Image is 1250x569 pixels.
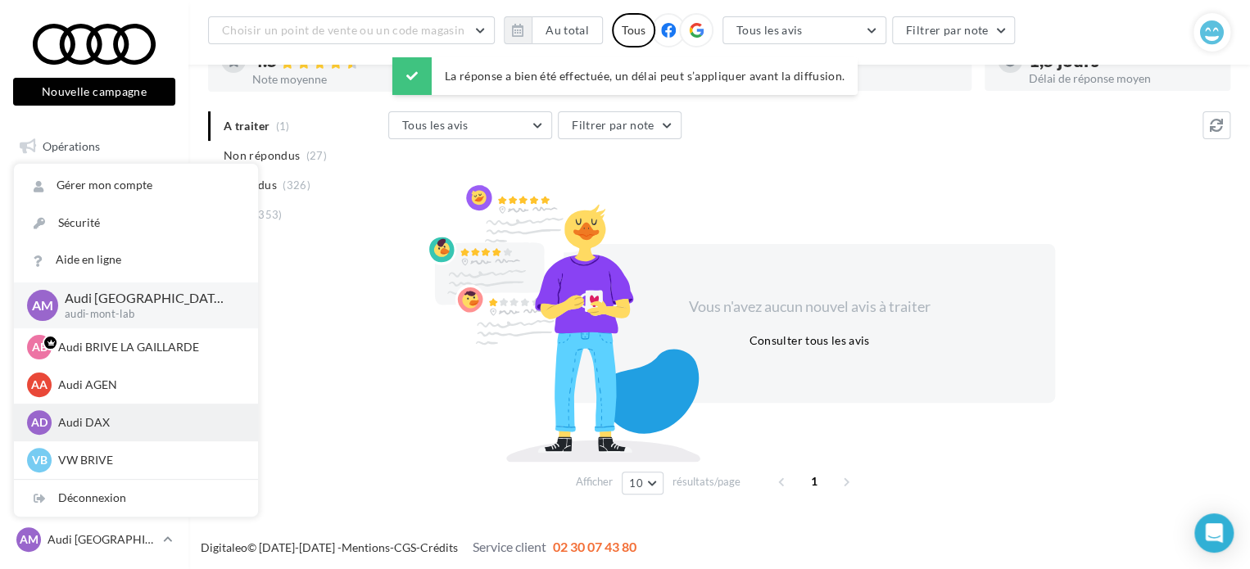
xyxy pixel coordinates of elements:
a: Médiathèque [10,294,179,328]
p: VW BRIVE [58,452,238,468]
button: Au total [504,16,603,44]
button: Consulter tous les avis [742,331,876,350]
span: résultats/page [673,474,740,490]
button: 10 [622,472,663,494]
span: (326) [283,178,310,192]
span: Tous les avis [736,23,803,37]
span: AM [20,531,38,548]
div: 1,5 jours [1029,52,1217,70]
span: (353) [255,208,283,221]
button: Au total [532,16,603,44]
span: 1 [801,468,827,494]
span: AD [31,414,48,431]
div: Taux de réponse [770,73,958,84]
span: VB [32,452,48,468]
a: Gérer mon compte [14,167,258,204]
span: Opérations [43,139,100,153]
div: Note moyenne [252,74,441,85]
a: AM Audi [GEOGRAPHIC_DATA][PERSON_NAME] [13,524,175,555]
button: Filtrer par note [892,16,1016,44]
div: Tous [612,13,655,47]
a: PLV et print personnalisable [10,334,179,382]
p: Audi [GEOGRAPHIC_DATA][PERSON_NAME] [48,531,156,548]
div: 4.5 [252,52,441,70]
a: Sécurité [14,205,258,242]
a: Digitaleo [201,540,247,554]
p: audi-mont-lab [65,307,232,322]
span: 10 [629,476,643,490]
span: AB [32,339,48,355]
p: Audi [GEOGRAPHIC_DATA][PERSON_NAME] [65,289,232,308]
div: La réponse a bien été effectuée, un délai peut s’appliquer avant la diffusion. [392,57,858,95]
p: Audi DAX [58,414,238,431]
div: Déconnexion [14,480,258,517]
a: Mentions [342,540,390,554]
span: Afficher [576,474,613,490]
p: Audi BRIVE LA GAILLARDE [58,339,238,355]
button: Nouvelle campagne [13,78,175,106]
div: Open Intercom Messenger [1194,513,1234,553]
span: © [DATE]-[DATE] - - - [201,540,636,554]
a: Visibilité en ligne [10,212,179,246]
a: Campagnes [10,253,179,287]
span: Service client [473,539,546,554]
span: AM [32,296,53,314]
span: (27) [306,149,327,162]
div: Délai de réponse moyen [1029,73,1217,84]
a: Boîte de réception [10,170,179,205]
button: Filtrer par note [558,111,682,139]
span: Non répondus [224,147,300,164]
button: Choisir un point de vente ou un code magasin [208,16,495,44]
span: Choisir un point de vente ou un code magasin [222,23,464,37]
span: AA [31,377,48,393]
a: Crédits [420,540,458,554]
button: Tous les avis [722,16,886,44]
a: Aide en ligne [14,242,258,278]
button: Tous les avis [388,111,552,139]
p: Audi AGEN [58,377,238,393]
span: 02 30 07 43 80 [553,539,636,554]
a: Opérations [10,129,179,164]
span: Tous les avis [402,118,469,132]
a: CGS [394,540,416,554]
div: Vous n'avez aucun nouvel avis à traiter [668,296,950,318]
